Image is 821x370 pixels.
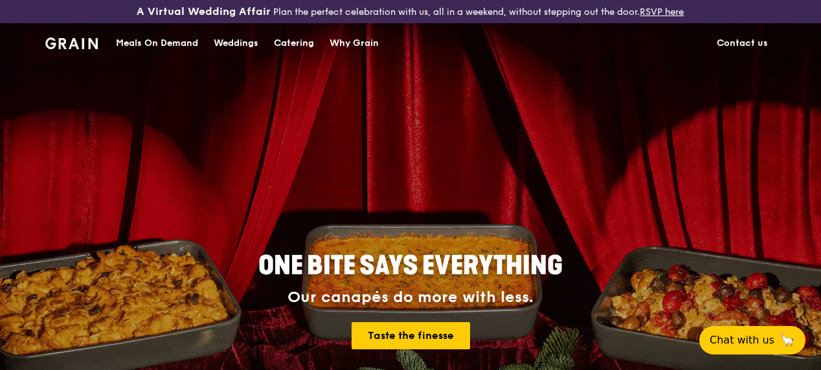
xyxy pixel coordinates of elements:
a: Weddings [206,24,266,63]
a: RSVP here [640,6,684,17]
span: Chat with us [710,332,774,348]
div: Weddings [214,24,258,63]
span: ONE BITE SAYS EVERYTHING [258,250,563,281]
a: Catering [266,24,322,63]
div: Catering [274,24,314,63]
a: Contact us [709,24,776,63]
div: Why Grain [330,24,379,63]
div: Our canapés do more with less. [177,288,644,307]
a: GrainGrain [45,23,98,61]
div: Meals On Demand [116,24,198,63]
span: 🦙 [780,332,795,348]
h3: A Virtual Wedding Affair [137,5,271,18]
button: Chat with us🦙 [699,326,805,354]
div: Plan the perfect celebration with us, all in a weekend, without stepping out the door. [137,5,684,18]
img: Grain [45,38,98,49]
a: Why Grain [322,24,387,63]
a: Taste the finesse [352,322,470,349]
